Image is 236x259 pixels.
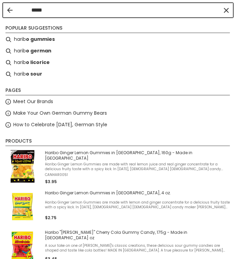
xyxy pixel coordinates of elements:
[3,147,233,187] li: Haribo Ginger Lemon Gummies in Bag, 160g - Made in Germany
[45,200,231,210] span: Haribo Ginger Lemon Gummies are made with lemon and ginger concentrate for a delicious fruity tas...
[13,98,53,106] a: Meet Our Brands
[3,96,233,108] li: Meet Our Brands
[45,162,231,172] span: Haribo Ginger Lemon Gummies are made with real lemon juice and real ginger concentrate for a deli...
[45,230,231,241] span: Haribo "[PERSON_NAME]" Cherry Cola Gummy Candy, 175g - Made in [GEOGRAPHIC_DATA] oz
[3,68,233,80] li: haribo sour
[26,35,55,43] b: o gummies
[5,87,230,95] li: Pages
[5,137,230,146] li: Products
[5,25,230,33] li: Popular suggestions
[3,45,233,57] li: haribo german
[3,57,233,68] li: haribo licorice
[13,121,107,129] a: How to Celebrate [DATE], German Style
[45,190,231,196] span: Haribo Ginger Lemon Gummies in [GEOGRAPHIC_DATA], 4 oz.
[5,190,40,224] img: Haribo Ginger Lemon Gummies in Bag
[26,59,50,66] b: o licorice
[3,187,233,226] li: Haribo Ginger Lemon Gummies in Bag, 4 oz.
[223,7,230,14] button: Clear
[45,243,231,253] span: A sour take on one of [PERSON_NAME]'s classic creations, these delicious sour gummy candies are s...
[3,108,233,119] li: Make Your Own German Gummy Bears
[3,34,233,45] li: haribo gummies
[7,7,13,13] button: Back
[45,215,57,221] span: $2.75
[5,190,231,224] a: Haribo Ginger Lemon Gummies in BagHaribo Ginger Lemon Gummies in [GEOGRAPHIC_DATA], 4 oz.Haribo G...
[13,109,107,117] a: Make Your Own German Gummy Bears
[45,150,231,161] span: Haribo Ginger Lemon Gummies in [GEOGRAPHIC_DATA], 160g - Made in [GEOGRAPHIC_DATA]
[45,179,57,184] span: $3.95
[3,119,233,131] li: How to Celebrate [DATE], German Style
[5,149,231,184] a: Haribo Ginger Lemon Gummies in [GEOGRAPHIC_DATA], 160g - Made in [GEOGRAPHIC_DATA]Haribo Ginger L...
[26,70,42,78] b: o sour
[45,173,231,177] span: CANHAR0051
[26,47,51,55] b: o german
